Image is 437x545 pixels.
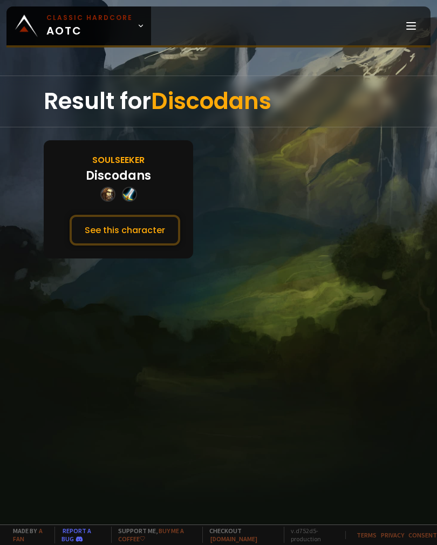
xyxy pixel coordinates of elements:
[13,527,43,543] a: a fan
[62,527,91,543] a: Report a bug
[151,85,271,117] span: Discodans
[381,531,404,539] a: Privacy
[70,215,180,246] button: See this character
[6,6,151,45] a: Classic HardcoreAOTC
[6,527,48,543] span: Made by
[202,527,277,543] span: Checkout
[46,13,133,23] small: Classic Hardcore
[92,153,145,167] div: Soulseeker
[210,535,257,543] a: [DOMAIN_NAME]
[44,76,393,127] div: Result for
[86,167,151,185] div: Discodans
[111,527,196,543] span: Support me,
[46,13,133,39] span: AOTC
[408,531,437,539] a: Consent
[357,531,377,539] a: Terms
[118,527,184,543] a: Buy me a coffee
[284,527,339,543] span: v. d752d5 - production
